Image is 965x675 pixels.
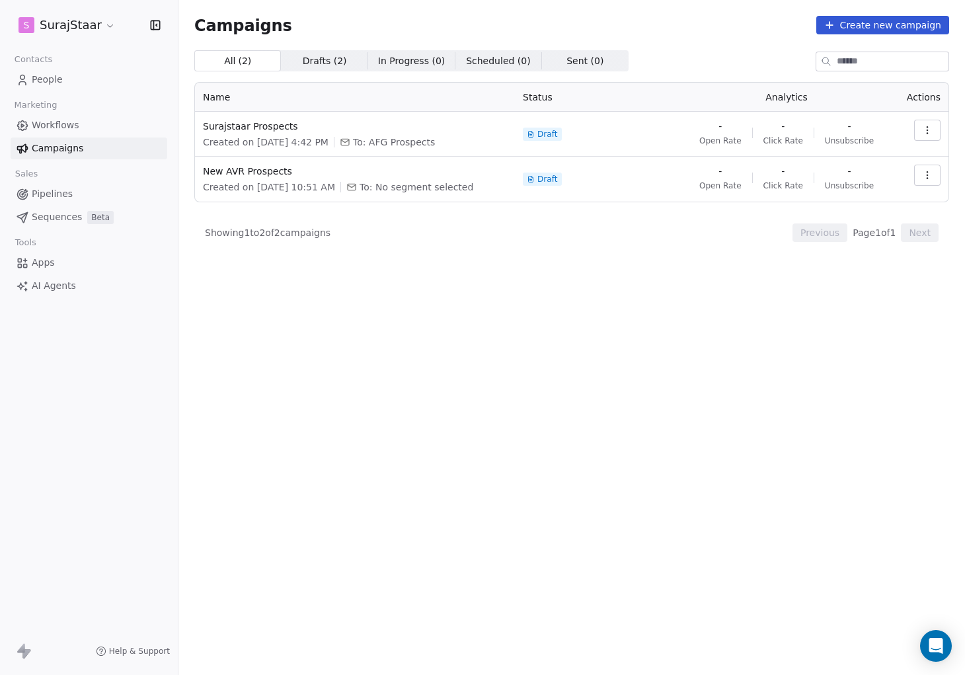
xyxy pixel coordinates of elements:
[718,120,722,133] span: -
[203,136,328,149] span: Created on [DATE] 4:42 PM
[205,226,330,239] span: Showing 1 to 2 of 2 campaigns
[718,165,722,178] span: -
[32,141,83,155] span: Campaigns
[360,180,473,194] span: To: No segment selected
[792,223,847,242] button: Previous
[781,165,785,178] span: -
[825,136,874,146] span: Unsubscribe
[781,120,785,133] span: -
[11,69,167,91] a: People
[763,136,803,146] span: Click Rate
[11,206,167,228] a: SequencesBeta
[32,187,73,201] span: Pipelines
[40,17,102,34] span: SurajStaar
[893,83,948,112] th: Actions
[920,630,952,662] div: Open Intercom Messenger
[32,210,82,224] span: Sequences
[96,646,170,656] a: Help & Support
[9,50,58,69] span: Contacts
[32,73,63,87] span: People
[87,211,114,224] span: Beta
[11,183,167,205] a: Pipelines
[11,252,167,274] a: Apps
[9,95,63,115] span: Marketing
[203,180,335,194] span: Created on [DATE] 10:51 AM
[32,256,55,270] span: Apps
[11,138,167,159] a: Campaigns
[203,120,507,133] span: Surajstaar Prospects
[763,180,803,191] span: Click Rate
[303,54,347,68] span: Drafts ( 2 )
[9,164,44,184] span: Sales
[11,114,167,136] a: Workflows
[566,54,603,68] span: Sent ( 0 )
[203,165,507,178] span: New AVR Prospects
[515,83,680,112] th: Status
[32,279,76,293] span: AI Agents
[816,16,949,34] button: Create new campaign
[901,223,939,242] button: Next
[109,646,170,656] span: Help & Support
[847,165,851,178] span: -
[16,14,118,36] button: SSurajStaar
[353,136,435,149] span: To: AFG Prospects
[378,54,445,68] span: In Progress ( 0 )
[9,233,42,253] span: Tools
[825,180,874,191] span: Unsubscribe
[699,136,742,146] span: Open Rate
[195,83,515,112] th: Name
[699,180,742,191] span: Open Rate
[847,120,851,133] span: -
[680,83,893,112] th: Analytics
[32,118,79,132] span: Workflows
[24,19,30,32] span: S
[194,16,292,34] span: Campaigns
[466,54,531,68] span: Scheduled ( 0 )
[11,275,167,297] a: AI Agents
[537,174,557,184] span: Draft
[853,226,896,239] span: Page 1 of 1
[537,129,557,139] span: Draft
